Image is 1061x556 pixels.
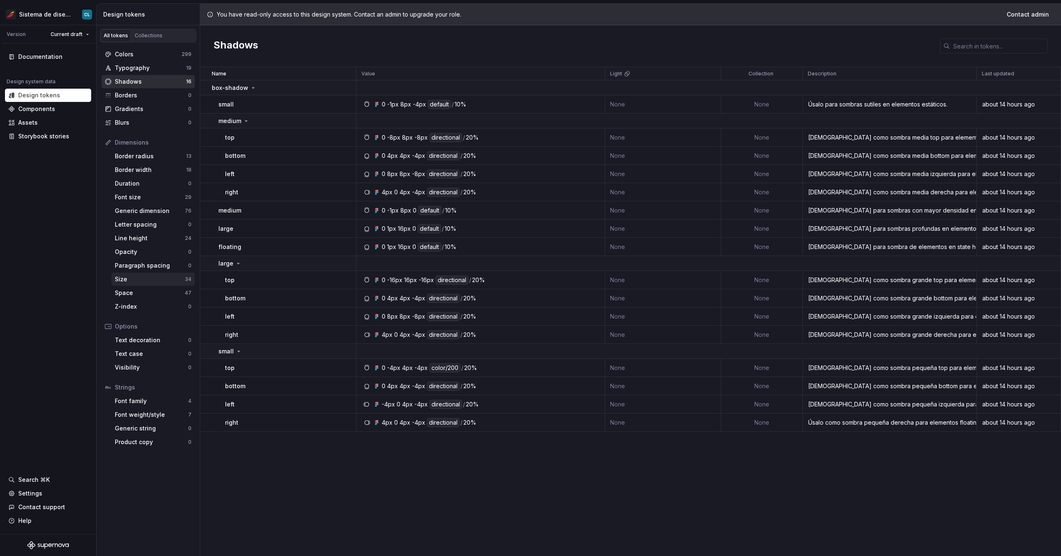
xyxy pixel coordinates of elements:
[400,151,410,160] div: 4px
[102,102,195,116] a: Gradients0
[803,294,976,302] div: [DEMOGRAPHIC_DATA] como sombra grande bottom para elementos floating.
[605,395,721,413] td: None
[188,249,191,255] div: 0
[414,400,428,409] div: -4px
[115,363,188,372] div: Visibility
[721,183,803,201] td: None
[977,294,1060,302] div: about 14 hours ago
[721,289,803,307] td: None
[721,201,803,220] td: None
[5,89,91,102] a: Design tokens
[115,152,186,160] div: Border radius
[461,363,463,372] div: /
[5,102,91,116] a: Components
[400,294,410,303] div: 4px
[414,363,428,372] div: -4px
[115,397,188,405] div: Font family
[19,10,72,19] div: Sistema de diseño Iberia
[115,350,188,358] div: Text case
[361,70,375,77] p: Value
[412,242,416,251] div: 0
[27,541,69,549] svg: Supernova Logo
[218,117,241,125] p: medium
[111,204,195,218] a: Generic dimension76
[460,330,463,339] div: /
[382,188,392,197] div: 4px
[721,326,803,344] td: None
[218,243,241,251] p: floating
[111,361,195,374] a: Visibility0
[977,243,1060,251] div: about 14 hours ago
[102,116,195,129] a: Blurs0
[115,193,185,201] div: Font size
[18,517,31,525] div: Help
[1007,10,1049,19] span: Contact admin
[387,312,398,321] div: 8px
[418,206,441,215] div: default
[977,331,1060,339] div: about 14 hours ago
[111,232,195,245] a: Line height24
[218,100,234,109] p: small
[5,500,91,514] button: Contact support
[2,5,94,23] button: Sistema de diseño IberiaCL
[5,130,91,143] a: Storybook stories
[463,133,465,142] div: /
[413,100,426,109] div: -4px
[464,363,477,372] div: 20%
[398,224,411,233] div: 16px
[188,106,191,112] div: 0
[472,276,485,285] div: 20%
[803,364,976,372] div: [DEMOGRAPHIC_DATA] como sombra pequeña top para elementos floating.
[977,152,1060,160] div: about 14 hours ago
[427,382,460,391] div: directional
[605,359,721,377] td: None
[111,435,195,449] a: Product copy0
[721,307,803,326] td: None
[111,394,195,408] a: Font family4
[5,116,91,129] a: Assets
[605,165,721,183] td: None
[397,400,400,409] div: 0
[412,224,416,233] div: 0
[18,503,65,511] div: Contact support
[387,100,399,109] div: -1px
[605,147,721,165] td: None
[213,39,258,53] h2: Shadows
[225,276,235,284] p: top
[414,133,428,142] div: -8px
[84,11,90,18] div: CL
[442,224,444,233] div: /
[212,84,248,92] p: box-shadow
[218,259,233,268] p: large
[18,118,38,127] div: Assets
[188,262,191,269] div: 0
[212,70,226,77] p: Name
[721,128,803,147] td: None
[111,334,195,347] a: Text decoration0
[102,89,195,102] a: Borders0
[387,276,402,285] div: -16px
[382,330,392,339] div: 4px
[188,425,191,432] div: 0
[186,65,191,71] div: 19
[104,32,128,39] div: All tokens
[721,147,803,165] td: None
[460,188,463,197] div: /
[115,383,191,392] div: Strings
[382,294,385,303] div: 0
[382,312,385,321] div: 0
[115,91,188,99] div: Borders
[102,75,195,88] a: Shadows16
[18,476,50,484] div: Search ⌘K
[605,95,721,114] td: None
[102,48,195,61] a: Colors299
[445,206,457,215] div: 10%
[18,132,69,140] div: Storybook stories
[115,220,188,229] div: Letter spacing
[218,206,241,215] p: medium
[803,206,976,215] div: [DEMOGRAPHIC_DATA] para sombras con mayor densidad en elementos estáticos.
[382,100,385,109] div: 0
[188,337,191,343] div: 0
[188,221,191,228] div: 0
[225,382,245,390] p: bottom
